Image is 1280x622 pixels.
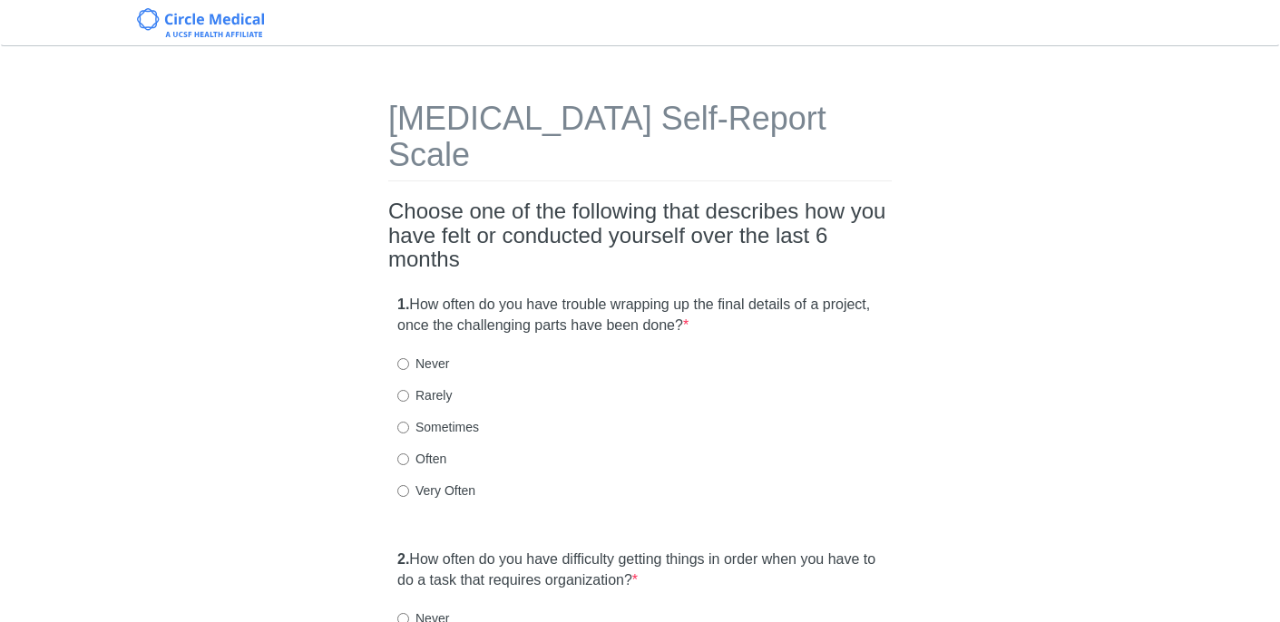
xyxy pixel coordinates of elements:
[397,485,409,497] input: Very Often
[397,358,409,370] input: Never
[397,551,409,567] strong: 2.
[388,101,892,181] h1: [MEDICAL_DATA] Self-Report Scale
[137,8,265,37] img: Circle Medical Logo
[397,453,409,465] input: Often
[397,481,475,500] label: Very Often
[397,390,409,402] input: Rarely
[388,199,892,271] h2: Choose one of the following that describes how you have felt or conducted yourself over the last ...
[397,549,883,591] label: How often do you have difficulty getting things in order when you have to do a task that requires...
[397,422,409,433] input: Sometimes
[397,295,883,336] label: How often do you have trouble wrapping up the final details of a project, once the challenging pa...
[397,418,479,436] label: Sometimes
[397,296,409,312] strong: 1.
[397,355,449,373] label: Never
[397,386,452,404] label: Rarely
[397,450,446,468] label: Often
